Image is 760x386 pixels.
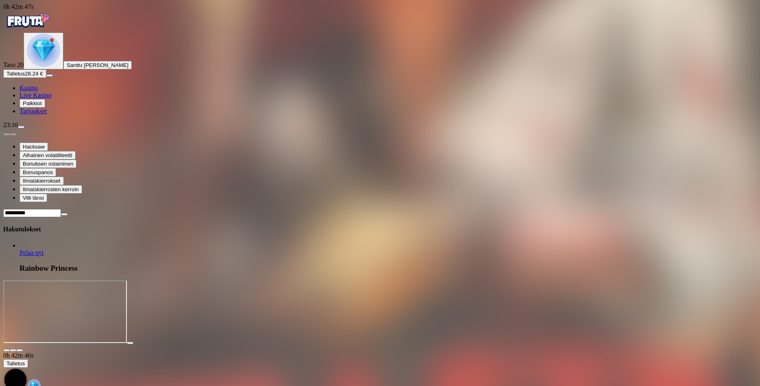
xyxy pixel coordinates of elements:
[20,185,82,194] button: Ilmaiskierrosten kerroin
[3,280,127,343] iframe: Bullets and Bounty
[3,69,46,78] button: Talletusplus icon28.24 €
[23,152,72,158] span: Alhainen volatiliteetti
[23,169,53,175] span: Bonuspanos
[10,349,16,351] button: chevron-down icon
[7,360,25,367] span: Talletus
[20,108,47,114] a: gift-inverted iconTarjoukset
[3,11,757,115] nav: Primary
[23,195,44,201] span: Villi länsi
[23,178,61,184] span: Ilmaiskierrokset
[67,62,128,68] span: Santtu [PERSON_NAME]
[20,92,52,99] a: poker-chip iconLive Kasino
[20,99,45,108] button: reward iconPalkkiot
[20,142,48,151] button: Hacksaw
[10,133,16,136] button: next slide
[20,160,76,168] button: Bonuksen ostaminen
[23,144,45,150] span: Hacksaw
[20,264,757,273] h3: Rainbow Princess
[3,242,757,273] ul: Games
[20,177,64,185] button: Ilmaiskierrokset
[20,249,44,256] a: Rainbow Princess
[63,61,132,69] button: Santtu [PERSON_NAME]
[46,74,53,77] button: menu
[3,226,757,233] h4: Hakutulokset
[3,25,52,32] a: Fruta
[20,92,52,99] span: Live Kasino
[20,84,38,91] a: diamond iconKasino
[18,126,24,128] button: menu
[20,242,757,273] article: Rainbow Princess
[3,352,34,359] span: user session time
[3,61,24,68] span: Taso 20
[16,349,23,351] button: fullscreen icon
[7,71,25,77] span: Talletus
[20,194,47,202] button: Villi länsi
[3,209,61,217] input: Search
[3,133,10,136] button: prev slide
[3,349,10,351] button: close icon
[23,100,42,106] span: Palkkiot
[25,71,43,77] span: 28.24 €
[61,213,68,216] button: clear entry
[27,34,60,67] img: level unlocked
[24,32,63,69] button: level unlocked
[20,84,38,91] span: Kasino
[20,151,76,160] button: Alhainen volatiliteetti
[20,249,44,256] span: Pelaa nyt
[3,359,28,368] button: Talletus
[20,168,56,177] button: Bonuspanos
[127,342,133,344] button: play icon
[23,161,73,167] span: Bonuksen ostaminen
[3,11,52,31] img: Fruta
[3,121,18,128] span: 23:16
[20,108,47,114] span: Tarjoukset
[23,186,79,192] span: Ilmaiskierrosten kerroin
[3,3,34,10] span: user session time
